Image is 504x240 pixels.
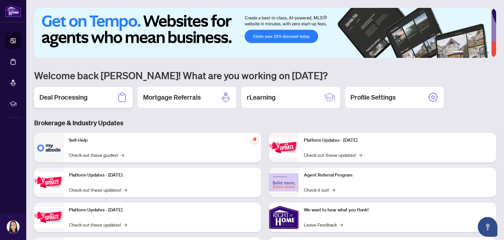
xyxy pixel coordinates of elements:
[340,221,343,228] span: →
[251,135,259,143] span: pushpin
[359,151,362,158] span: →
[269,173,299,191] img: Agent Referral Program
[69,151,124,158] a: Check out these guides!→
[471,51,474,54] button: 3
[34,172,64,193] img: Platform Updates - September 16, 2025
[304,172,491,179] p: Agent Referral Program
[34,8,491,58] img: Slide 0
[7,221,19,233] img: Profile Icon
[304,151,362,158] a: Check out these updates!→
[478,217,497,237] button: Open asap
[269,203,299,232] img: We want to hear what you think!
[269,137,299,158] img: Platform Updates - June 23, 2025
[304,206,491,214] p: We want to hear what you think!
[476,51,479,54] button: 4
[69,137,256,144] p: Self-Help
[143,93,201,102] h2: Mortgage Referrals
[121,151,124,158] span: →
[482,51,484,54] button: 5
[453,51,463,54] button: 1
[350,93,396,102] h2: Profile Settings
[34,118,496,128] h3: Brokerage & Industry Updates
[69,172,256,179] p: Platform Updates - [DATE]
[304,137,491,144] p: Platform Updates - [DATE]
[69,186,127,193] a: Check out these updates!→
[332,186,335,193] span: →
[34,207,64,228] img: Platform Updates - July 21, 2025
[304,186,335,193] a: Check it out!→
[39,93,88,102] h2: Deal Processing
[124,186,127,193] span: →
[466,51,469,54] button: 2
[124,221,127,228] span: →
[34,69,496,82] h1: Welcome back [PERSON_NAME]! What are you working on [DATE]?
[69,221,127,228] a: Check out these updates!→
[69,206,256,214] p: Platform Updates - [DATE]
[304,221,343,228] a: Leave Feedback→
[5,5,21,17] img: logo
[487,51,490,54] button: 6
[34,133,64,162] img: Self-Help
[247,93,276,102] h2: rLearning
